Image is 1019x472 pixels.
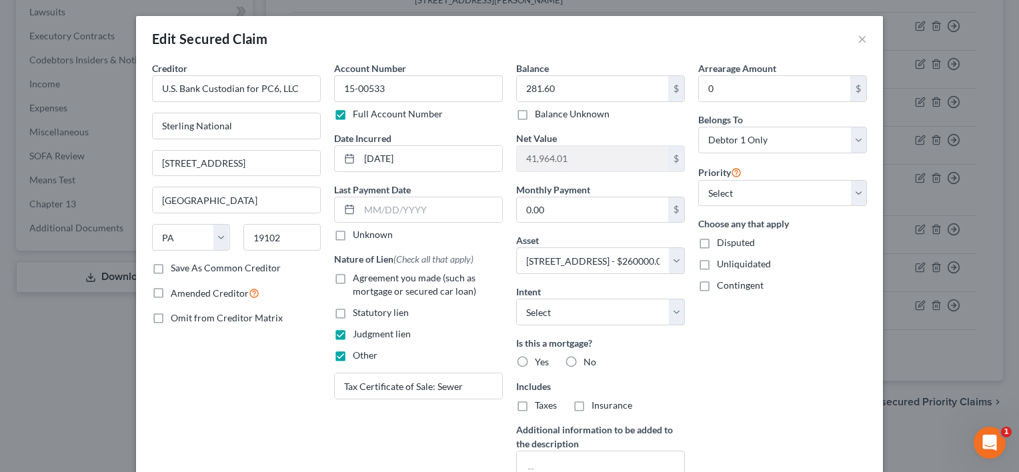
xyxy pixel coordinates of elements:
input: Enter address... [153,113,320,139]
span: No [584,356,596,367]
span: 1 [1001,427,1012,437]
label: Full Account Number [353,107,443,121]
input: Enter city... [153,187,320,213]
span: Amended Creditor [171,287,249,299]
label: Balance [516,61,549,75]
div: $ [668,197,684,223]
button: × [858,31,867,47]
span: Disputed [717,237,755,248]
span: Omit from Creditor Matrix [171,312,283,323]
span: Unliquidated [717,258,771,269]
div: $ [668,76,684,101]
span: Asset [516,235,539,246]
div: $ [850,76,866,101]
input: Search creditor by name... [152,75,321,102]
label: Save As Common Creditor [171,261,281,275]
label: Intent [516,285,541,299]
input: Enter zip... [243,224,321,251]
input: 0.00 [517,197,668,223]
label: Priority [698,164,742,180]
span: (Check all that apply) [393,253,473,265]
span: Statutory lien [353,307,409,318]
label: Is this a mortgage? [516,336,685,350]
label: Additional information to be added to the description [516,423,685,451]
label: Monthly Payment [516,183,590,197]
input: -- [334,75,503,102]
span: Other [353,349,377,361]
label: Date Incurred [334,131,391,145]
input: Apt, Suite, etc... [153,151,320,176]
div: Edit Secured Claim [152,29,267,48]
span: Judgment lien [353,328,411,339]
input: 0.00 [517,76,668,101]
input: MM/DD/YYYY [359,197,502,223]
label: Last Payment Date [334,183,411,197]
span: Agreement you made (such as mortgage or secured car loan) [353,272,476,297]
span: Yes [535,356,549,367]
input: 0.00 [699,76,850,101]
span: Creditor [152,63,187,74]
label: Includes [516,379,685,393]
label: Choose any that apply [698,217,867,231]
span: Insurance [592,399,632,411]
input: 0.00 [517,146,668,171]
label: Arrearage Amount [698,61,776,75]
label: Unknown [353,228,393,241]
div: $ [668,146,684,171]
label: Net Value [516,131,557,145]
span: Belongs To [698,114,743,125]
label: Account Number [334,61,406,75]
input: MM/DD/YYYY [359,146,502,171]
span: Taxes [535,399,557,411]
span: Contingent [717,279,764,291]
label: Nature of Lien [334,252,473,266]
input: Specify... [335,373,502,399]
label: Balance Unknown [535,107,610,121]
iframe: Intercom live chat [974,427,1006,459]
